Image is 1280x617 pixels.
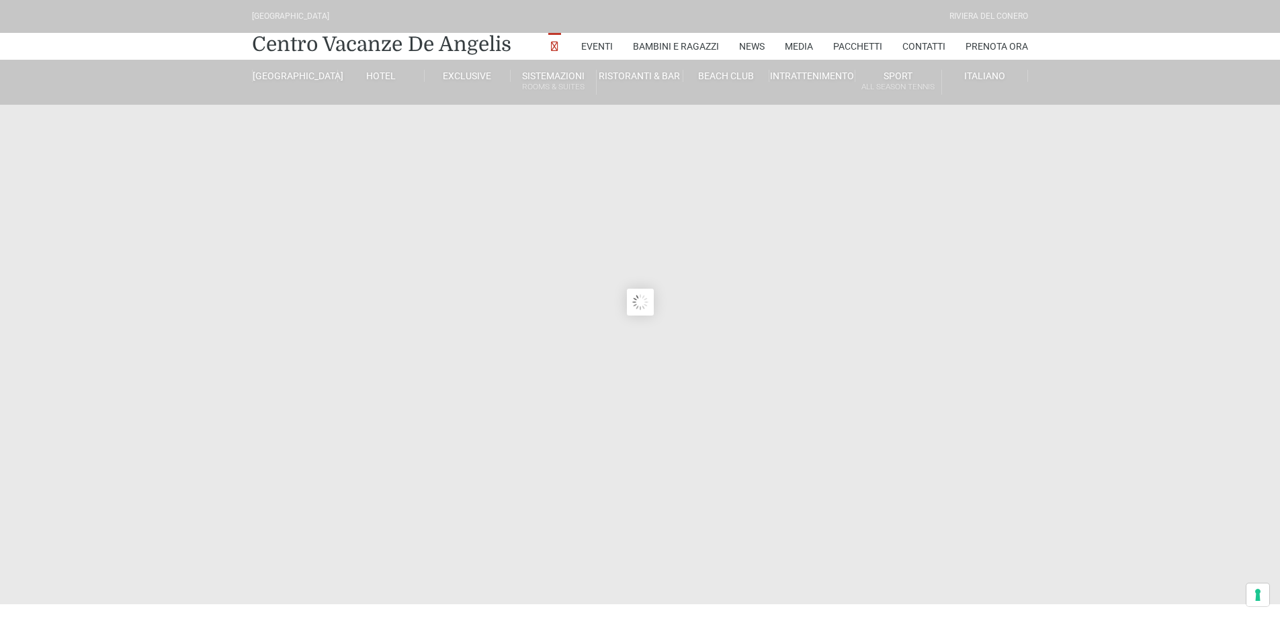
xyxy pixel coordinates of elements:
div: [GEOGRAPHIC_DATA] [252,10,329,23]
button: Le tue preferenze relative al consenso per le tecnologie di tracciamento [1246,583,1269,606]
a: Centro Vacanze De Angelis [252,31,511,58]
small: Rooms & Suites [511,81,596,93]
a: Intrattenimento [769,70,855,82]
a: SportAll Season Tennis [855,70,941,95]
a: Pacchetti [833,33,882,60]
a: Exclusive [425,70,511,82]
a: Media [785,33,813,60]
a: Beach Club [683,70,769,82]
div: Riviera Del Conero [949,10,1028,23]
a: Prenota Ora [966,33,1028,60]
a: Ristoranti & Bar [597,70,683,82]
small: All Season Tennis [855,81,941,93]
a: Eventi [581,33,613,60]
a: Contatti [902,33,945,60]
a: Italiano [942,70,1028,82]
a: News [739,33,765,60]
a: Bambini e Ragazzi [633,33,719,60]
a: Hotel [338,70,424,82]
a: SistemazioniRooms & Suites [511,70,597,95]
a: [GEOGRAPHIC_DATA] [252,70,338,82]
span: Italiano [964,70,1005,81]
